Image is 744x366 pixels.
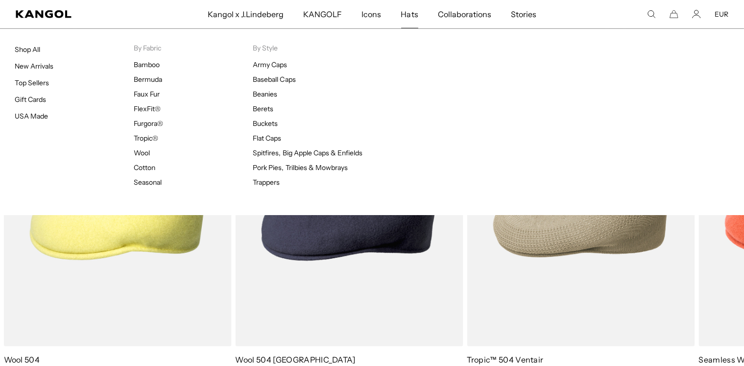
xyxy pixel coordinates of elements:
[134,60,160,69] a: Bamboo
[692,10,701,19] a: Account
[253,134,281,143] a: Flat Caps
[253,75,295,84] a: Baseball Caps
[134,148,150,157] a: Wool
[134,75,162,84] a: Bermuda
[15,62,53,71] a: New Arrivals
[134,134,158,143] a: Tropic®
[253,44,372,52] p: By Style
[253,148,362,157] a: Spitfires, Big Apple Caps & Enfields
[236,355,356,365] a: Wool 504 [GEOGRAPHIC_DATA]
[134,178,162,187] a: Seasonal
[134,90,160,98] a: Faux Fur
[253,90,277,98] a: Beanies
[253,163,348,172] a: Pork Pies, Trilbies & Mowbrays
[4,355,40,365] a: Wool 504
[715,10,728,19] button: EUR
[253,178,280,187] a: Trappers
[134,163,155,172] a: Cotton
[15,78,49,87] a: Top Sellers
[16,10,137,18] a: Kangol
[647,10,656,19] summary: Search here
[253,104,273,113] a: Berets
[467,355,543,365] a: Tropic™ 504 Ventair
[134,44,253,52] p: By Fabric
[253,60,287,69] a: Army Caps
[15,112,48,121] a: USA Made
[134,104,161,113] a: FlexFit®
[670,10,678,19] button: Cart
[15,95,46,104] a: Gift Cards
[15,45,40,54] a: Shop All
[134,119,163,128] a: Furgora®
[253,119,278,128] a: Buckets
